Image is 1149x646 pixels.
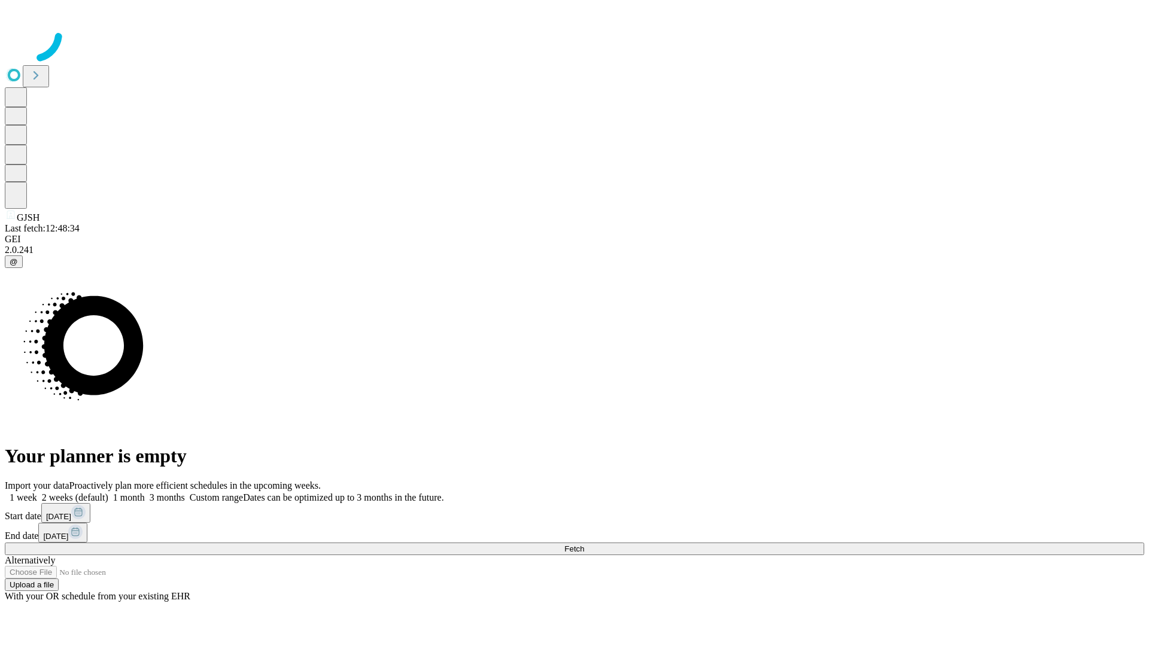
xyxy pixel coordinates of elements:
[5,543,1144,555] button: Fetch
[5,255,23,268] button: @
[190,492,243,502] span: Custom range
[5,523,1144,543] div: End date
[10,492,37,502] span: 1 week
[243,492,443,502] span: Dates can be optimized up to 3 months in the future.
[5,591,190,601] span: With your OR schedule from your existing EHR
[46,512,71,521] span: [DATE]
[5,480,69,490] span: Import your data
[5,234,1144,245] div: GEI
[5,223,80,233] span: Last fetch: 12:48:34
[41,503,90,523] button: [DATE]
[5,503,1144,523] div: Start date
[150,492,185,502] span: 3 months
[5,578,59,591] button: Upload a file
[69,480,321,490] span: Proactively plan more efficient schedules in the upcoming weeks.
[42,492,108,502] span: 2 weeks (default)
[113,492,145,502] span: 1 month
[38,523,87,543] button: [DATE]
[17,212,39,223] span: GJSH
[5,245,1144,255] div: 2.0.241
[10,257,18,266] span: @
[5,445,1144,467] h1: Your planner is empty
[564,544,584,553] span: Fetch
[43,532,68,541] span: [DATE]
[5,555,55,565] span: Alternatively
